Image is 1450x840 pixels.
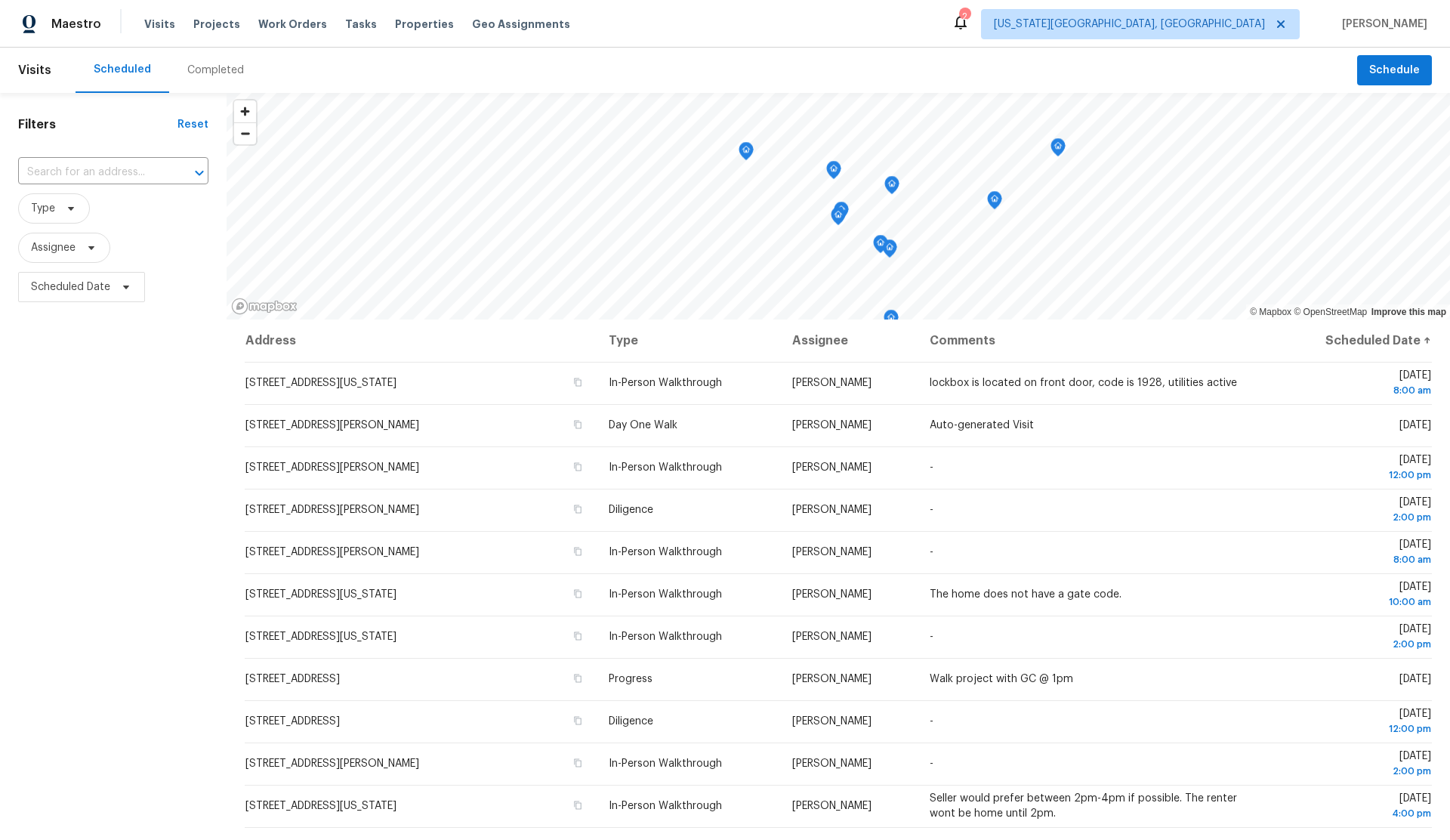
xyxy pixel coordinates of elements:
[792,716,872,727] span: [PERSON_NAME]
[245,632,396,642] span: [STREET_ADDRESS][US_STATE]
[1286,624,1431,652] span: [DATE]
[1369,61,1420,80] span: Schedule
[245,758,419,769] span: [STREET_ADDRESS][PERSON_NAME]
[1050,138,1066,162] div: Map marker
[1336,17,1427,32] span: [PERSON_NAME]
[18,161,166,184] input: Search for an address...
[571,587,585,601] button: Copy Address
[234,100,256,122] button: Zoom in
[609,378,722,388] span: In-Person Walkthrough
[1286,582,1431,610] span: [DATE]
[395,17,454,32] span: Properties
[609,420,677,431] span: Day One Walk
[245,547,419,557] span: [STREET_ADDRESS][PERSON_NAME]
[189,162,210,184] button: Open
[1286,637,1431,652] div: 2:00 pm
[571,460,585,474] button: Copy Address
[94,62,151,77] div: Scheduled
[193,17,240,32] span: Projects
[245,420,419,431] span: [STREET_ADDRESS][PERSON_NAME]
[1286,510,1431,525] div: 2:00 pm
[177,117,208,132] div: Reset
[792,758,872,769] span: [PERSON_NAME]
[1286,497,1431,525] span: [DATE]
[609,758,722,769] span: In-Person Walkthrough
[1286,468,1431,483] div: 12:00 pm
[609,505,653,515] span: Diligence
[792,589,872,600] span: [PERSON_NAME]
[1274,320,1432,362] th: Scheduled Date ↑
[345,19,377,29] span: Tasks
[1399,674,1431,684] span: [DATE]
[930,378,1237,388] span: lockbox is located on front door, code is 1928, utilities active
[472,17,570,32] span: Geo Assignments
[780,320,918,362] th: Assignee
[792,420,872,431] span: [PERSON_NAME]
[18,117,177,132] h1: Filters
[18,54,51,87] span: Visits
[227,93,1450,320] canvas: Map
[245,320,597,362] th: Address
[31,279,110,295] span: Scheduled Date
[571,629,585,643] button: Copy Address
[930,758,933,769] span: -
[245,462,419,473] span: [STREET_ADDRESS][PERSON_NAME]
[597,320,779,362] th: Type
[1286,764,1431,779] div: 2:00 pm
[571,798,585,812] button: Copy Address
[31,201,55,216] span: Type
[1250,307,1291,317] a: Mapbox
[31,240,76,255] span: Assignee
[1286,455,1431,483] span: [DATE]
[234,122,256,144] button: Zoom out
[609,462,722,473] span: In-Person Walkthrough
[884,176,899,199] div: Map marker
[1399,420,1431,431] span: [DATE]
[792,674,872,684] span: [PERSON_NAME]
[571,672,585,685] button: Copy Address
[245,674,340,684] span: [STREET_ADDRESS]
[1357,55,1432,86] button: Schedule
[930,793,1237,819] span: Seller would prefer between 2pm-4pm if possible. The renter wont be home until 2pm.
[609,716,653,727] span: Diligence
[1286,709,1431,737] span: [DATE]
[1286,806,1431,821] div: 4:00 pm
[884,310,899,333] div: Map marker
[792,462,872,473] span: [PERSON_NAME]
[994,17,1265,32] span: [US_STATE][GEOGRAPHIC_DATA], [GEOGRAPHIC_DATA]
[1286,594,1431,610] div: 10:00 am
[987,191,1002,215] div: Map marker
[792,505,872,515] span: [PERSON_NAME]
[873,235,888,258] div: Map marker
[930,420,1034,431] span: Auto-generated Visit
[930,462,933,473] span: -
[51,17,101,32] span: Maestro
[930,505,933,515] span: -
[609,674,652,684] span: Progress
[245,801,396,811] span: [STREET_ADDRESS][US_STATE]
[571,418,585,431] button: Copy Address
[609,589,722,600] span: In-Person Walkthrough
[258,17,327,32] span: Work Orders
[959,9,970,24] div: 2
[739,142,754,165] div: Map marker
[1286,793,1431,821] span: [DATE]
[792,547,872,557] span: [PERSON_NAME]
[792,632,872,642] span: [PERSON_NAME]
[882,239,897,263] div: Map marker
[918,320,1274,362] th: Comments
[826,161,841,184] div: Map marker
[831,207,846,230] div: Map marker
[1371,307,1446,317] a: Improve this map
[1294,307,1367,317] a: OpenStreetMap
[187,63,244,78] div: Completed
[609,801,722,811] span: In-Person Walkthrough
[930,674,1073,684] span: Walk project with GC @ 1pm
[1286,539,1431,567] span: [DATE]
[231,298,298,315] a: Mapbox homepage
[245,716,340,727] span: [STREET_ADDRESS]
[144,17,175,32] span: Visits
[571,714,585,727] button: Copy Address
